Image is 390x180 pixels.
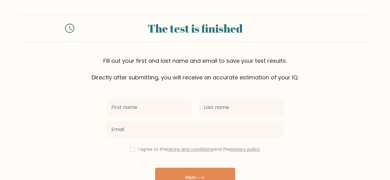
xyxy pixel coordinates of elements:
[230,146,260,152] a: privacy policy
[106,99,191,116] input: First name
[199,99,284,116] input: Last name
[19,57,371,82] div: Fill out your first and last name and email to save your test results. Directly after submitting,...
[106,121,284,138] input: Email
[82,20,309,37] div: The test is finished
[167,146,213,152] a: terms and conditions
[138,146,260,152] label: I agree to the and the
